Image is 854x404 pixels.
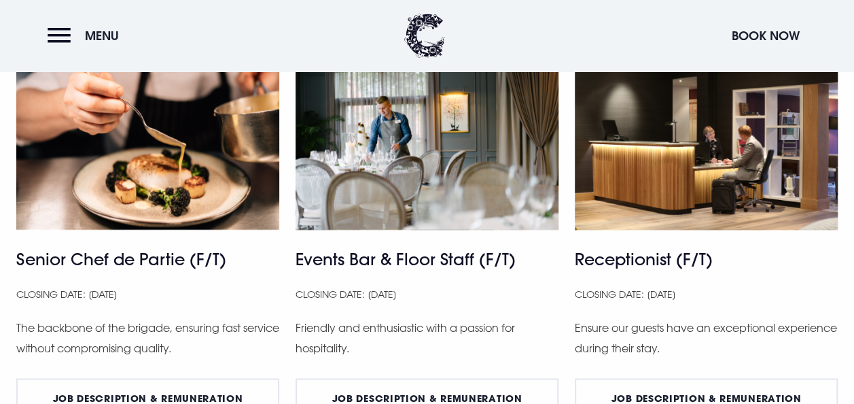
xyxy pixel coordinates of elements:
img: Hotel in Bangor Northern Ireland [16,54,279,231]
p: Closing Date: [DATE] [296,286,558,304]
span: Menu [85,28,119,44]
p: The backbone of the brigade, ensuring fast service without compromising quality. [16,318,279,359]
h4: Receptionist (F/T) [575,247,838,271]
img: Hotel in Bangor Northern Ireland [575,54,838,231]
p: Ensure our guests have an exceptional experience during their stay. [575,318,838,359]
h4: Events Bar & Floor Staff (F/T) [296,247,558,271]
p: Closing Date: [DATE] [575,286,838,304]
button: Menu [48,21,126,50]
h4: Senior Chef de Partie (F/T) [16,247,279,271]
p: Friendly and enthusiastic with a passion for hospitality. [296,318,558,359]
img: Hotel in Bangor Northern Ireland [296,54,558,231]
button: Book Now [725,21,806,50]
img: Clandeboye Lodge [404,14,445,58]
p: Closing Date: [DATE] [16,286,279,304]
